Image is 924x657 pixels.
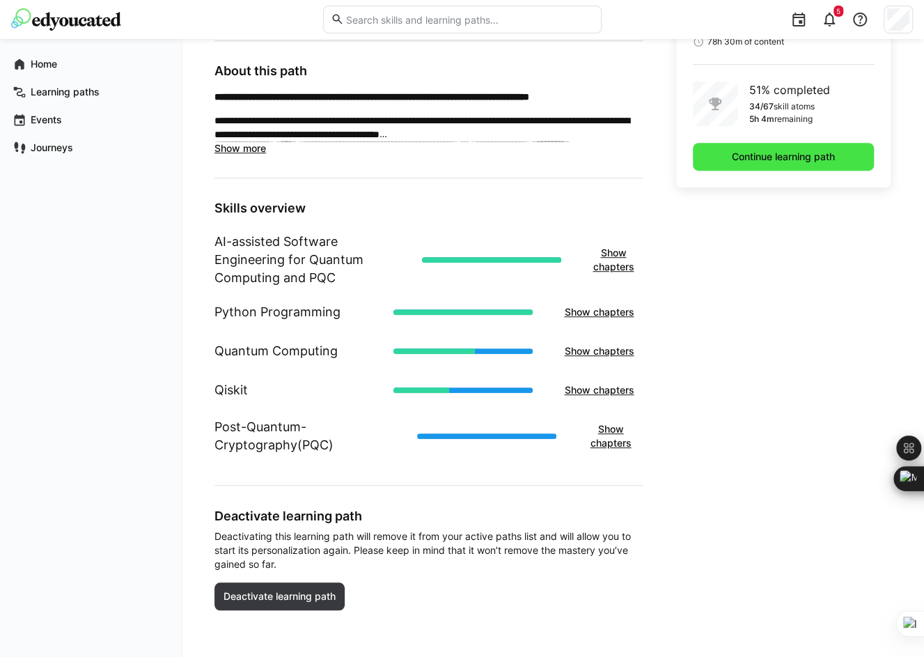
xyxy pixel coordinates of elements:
[749,101,773,112] p: 34/67
[214,142,266,154] span: Show more
[590,246,636,274] span: Show chapters
[836,7,840,15] span: 5
[214,201,643,216] h3: Skills overview
[562,305,636,319] span: Show chapters
[693,143,874,171] button: Continue learning path
[579,415,643,457] button: Show chapters
[555,298,643,326] button: Show chapters
[730,150,837,164] span: Continue learning path
[214,530,643,571] span: Deactivating this learning path will remove it from your active paths list and will allow you to ...
[774,114,812,125] p: remaining
[214,381,248,399] h1: Qiskit
[584,239,643,281] button: Show chapters
[214,418,406,454] h1: Post-Quantum-Cryptography(PQC)
[344,13,593,26] input: Search skills and learning paths…
[214,508,643,524] h3: Deactivate learning path
[586,422,636,450] span: Show chapters
[214,303,340,321] h1: Python Programming
[773,101,814,112] p: skill atoms
[749,82,829,98] p: 51% completed
[214,342,338,360] h1: Quantum Computing
[562,344,636,358] span: Show chapters
[555,337,643,365] button: Show chapters
[214,582,345,610] button: Deactivate learning path
[221,589,338,603] span: Deactivate learning path
[214,63,643,79] h3: About this path
[749,114,774,125] p: 5h 4m
[214,233,411,287] h1: AI-assisted Software Engineering for Quantum Computing and PQC
[555,376,643,404] button: Show chapters
[562,383,636,397] span: Show chapters
[707,36,783,47] span: 78h 30m of content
